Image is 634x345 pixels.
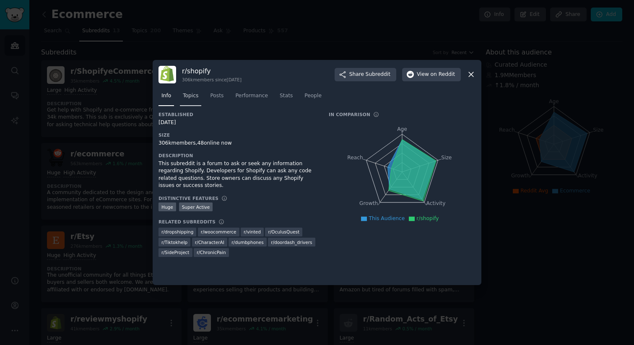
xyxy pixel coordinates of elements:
[304,92,322,100] span: People
[158,160,317,189] div: This subreddit is a forum to ask or seek any information regarding Shopify. Developers for Shopif...
[161,239,187,245] span: r/ Tiktokhelp
[207,89,226,106] a: Posts
[268,229,299,235] span: r/ OculusQuest
[158,66,176,83] img: shopify
[402,68,461,81] button: Viewon Reddit
[161,229,193,235] span: r/ dropshipping
[417,71,455,78] span: View
[161,92,171,100] span: Info
[158,202,176,211] div: Huge
[329,112,370,117] h3: In Comparison
[277,89,296,106] a: Stats
[397,126,407,132] tspan: Age
[369,215,405,221] span: This Audience
[431,71,455,78] span: on Reddit
[182,67,242,75] h3: r/ shopify
[347,154,363,160] tspan: Reach
[161,249,190,255] span: r/ SideProject
[359,200,378,206] tspan: Growth
[158,112,317,117] h3: Established
[210,92,223,100] span: Posts
[441,154,452,160] tspan: Size
[231,239,263,245] span: r/ dumbphones
[280,92,293,100] span: Stats
[244,229,261,235] span: r/ vinted
[201,229,236,235] span: r/ woocommerce
[426,200,446,206] tspan: Activity
[301,89,325,106] a: People
[158,219,216,225] h3: Related Subreddits
[195,239,224,245] span: r/ CharacterAI
[179,202,213,211] div: Super Active
[158,89,174,106] a: Info
[183,92,198,100] span: Topics
[158,153,317,158] h3: Description
[158,140,317,147] div: 306k members, 48 online now
[197,249,226,255] span: r/ ChronicPain
[182,77,242,83] div: 306k members since [DATE]
[416,215,439,221] span: r/shopify
[158,119,317,127] div: [DATE]
[158,195,218,201] h3: Distinctive Features
[158,132,317,138] h3: Size
[232,89,271,106] a: Performance
[271,239,312,245] span: r/ doordash_drivers
[349,71,390,78] span: Share
[180,89,201,106] a: Topics
[235,92,268,100] span: Performance
[366,71,390,78] span: Subreddit
[335,68,396,81] button: ShareSubreddit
